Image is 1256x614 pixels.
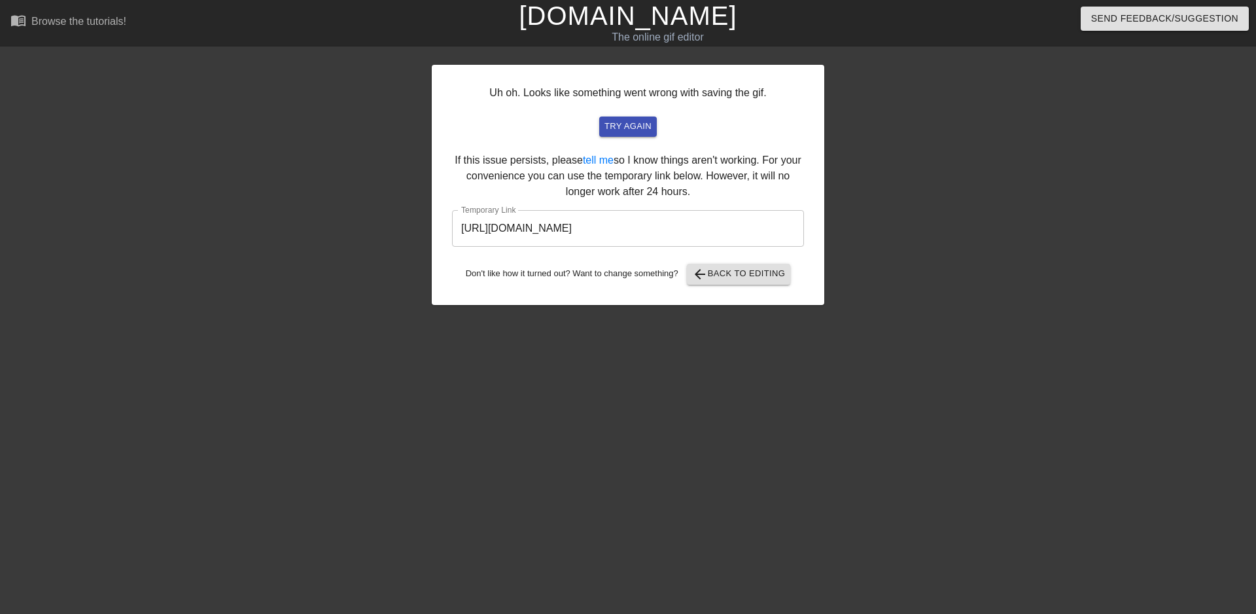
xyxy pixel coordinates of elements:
[687,264,791,285] button: Back to Editing
[692,266,786,282] span: Back to Editing
[432,65,824,305] div: Uh oh. Looks like something went wrong with saving the gif. If this issue persists, please so I k...
[583,154,614,166] a: tell me
[604,119,652,134] span: try again
[452,264,804,285] div: Don't like how it turned out? Want to change something?
[1081,7,1249,31] button: Send Feedback/Suggestion
[31,16,126,27] div: Browse the tutorials!
[10,12,26,28] span: menu_book
[452,210,804,247] input: bare
[10,12,126,33] a: Browse the tutorials!
[692,266,708,282] span: arrow_back
[1091,10,1238,27] span: Send Feedback/Suggestion
[599,117,657,137] button: try again
[425,29,890,45] div: The online gif editor
[519,1,737,30] a: [DOMAIN_NAME]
